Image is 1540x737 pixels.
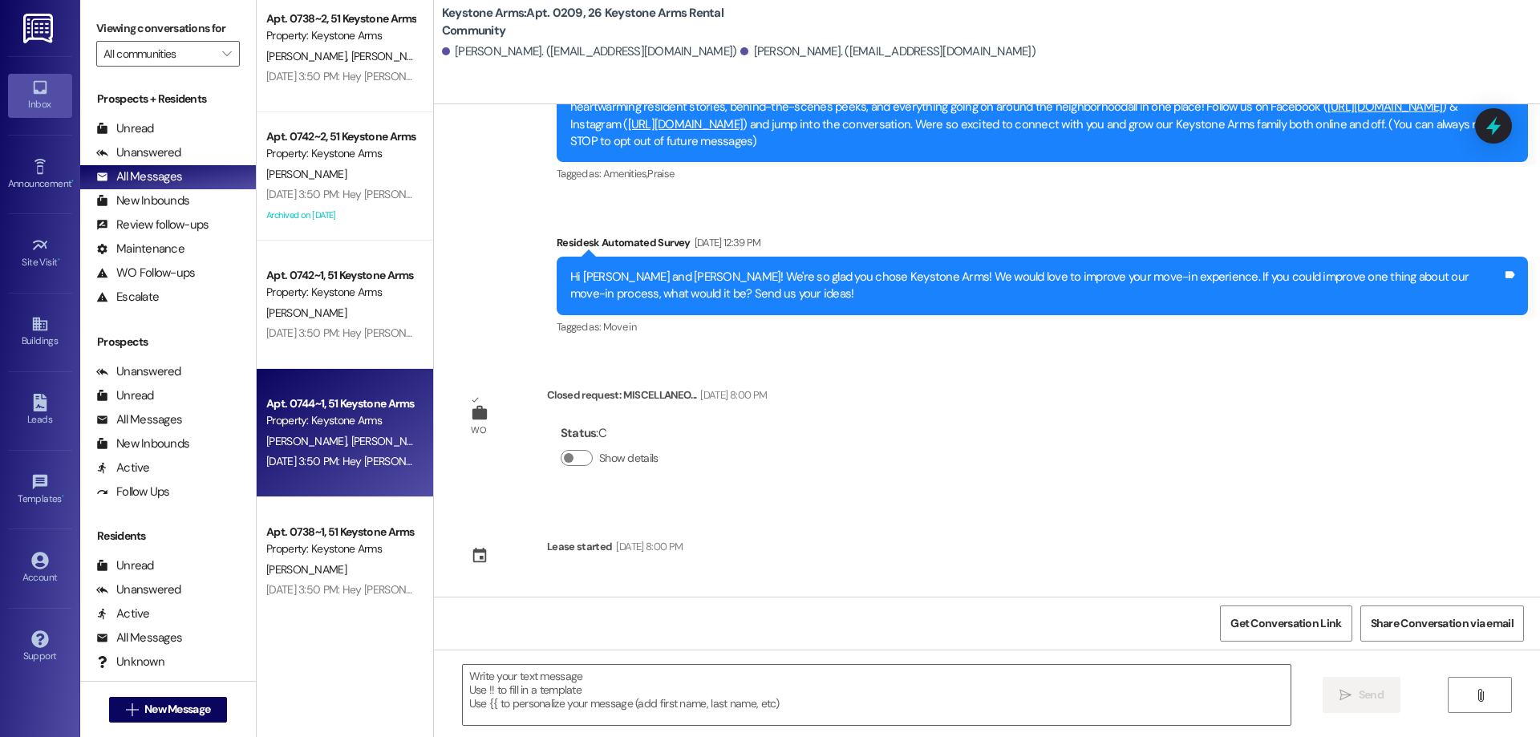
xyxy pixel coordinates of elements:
[740,43,1035,60] div: [PERSON_NAME]. ([EMAIL_ADDRESS][DOMAIN_NAME])
[557,315,1528,338] div: Tagged as:
[96,654,164,670] div: Unknown
[96,557,154,574] div: Unread
[8,626,72,669] a: Support
[266,562,346,577] span: [PERSON_NAME]
[570,269,1502,303] div: Hi [PERSON_NAME] and [PERSON_NAME]! We're so glad you chose Keystone Arms! We would love to impro...
[547,538,613,555] div: Lease started
[80,528,256,545] div: Residents
[96,581,181,598] div: Unanswered
[266,27,415,44] div: Property: Keystone Arms
[96,484,170,500] div: Follow Ups
[266,395,415,412] div: Apt. 0744~1, 51 Keystone Arms Rental Community
[266,541,415,557] div: Property: Keystone Arms
[266,10,415,27] div: Apt. 0738~2, 51 Keystone Arms Rental Community
[599,450,659,467] label: Show details
[266,524,415,541] div: Apt. 0738~1, 51 Keystone Arms Rental Community
[266,306,346,320] span: [PERSON_NAME]
[71,176,74,187] span: •
[96,265,195,281] div: WO Follow-ups
[96,120,154,137] div: Unread
[8,232,72,275] a: Site Visit •
[96,217,209,233] div: Review follow-ups
[266,434,351,448] span: [PERSON_NAME]
[144,701,210,718] span: New Message
[103,41,214,67] input: All communities
[547,387,767,409] div: Closed request: MISCELLANEO...
[96,168,182,185] div: All Messages
[58,254,60,265] span: •
[222,47,231,60] i: 
[442,5,763,39] b: Keystone Arms: Apt. 0209, 26 Keystone Arms Rental Community
[96,144,181,161] div: Unanswered
[96,460,150,476] div: Active
[442,43,737,60] div: [PERSON_NAME]. ([EMAIL_ADDRESS][DOMAIN_NAME])
[1371,615,1514,632] span: Share Conversation via email
[647,167,674,180] span: Praise
[1323,677,1400,713] button: Send
[96,241,184,257] div: Maintenance
[628,116,744,132] a: [URL][DOMAIN_NAME]
[8,389,72,432] a: Leads
[1220,605,1352,642] button: Get Conversation Link
[561,421,665,446] div: : C
[266,145,415,162] div: Property: Keystone Arms
[691,234,761,251] div: [DATE] 12:39 PM
[96,192,189,209] div: New Inbounds
[1230,615,1341,632] span: Get Conversation Link
[96,16,240,41] label: Viewing conversations for
[8,547,72,590] a: Account
[265,205,416,225] div: Archived on [DATE]
[23,14,56,43] img: ResiDesk Logo
[96,435,189,452] div: New Inbounds
[8,468,72,512] a: Templates •
[96,363,181,380] div: Unanswered
[1360,605,1524,642] button: Share Conversation via email
[612,538,683,555] div: [DATE] 8:00 PM
[126,703,138,716] i: 
[96,630,182,646] div: All Messages
[96,289,159,306] div: Escalate
[351,434,431,448] span: [PERSON_NAME]
[8,74,72,117] a: Inbox
[266,167,346,181] span: [PERSON_NAME]
[1359,686,1384,703] span: Send
[96,387,154,404] div: Unread
[471,422,486,439] div: WO
[557,162,1528,185] div: Tagged as:
[1474,689,1486,702] i: 
[109,697,228,723] button: New Message
[351,49,431,63] span: [PERSON_NAME]
[1327,99,1443,115] a: [URL][DOMAIN_NAME]
[266,267,415,284] div: Apt. 0742~1, 51 Keystone Arms Rental Community
[266,128,415,145] div: Apt. 0742~2, 51 Keystone Arms Rental Community
[80,334,256,350] div: Prospects
[557,234,1528,257] div: Residesk Automated Survey
[96,605,150,622] div: Active
[266,412,415,429] div: Property: Keystone Arms
[266,49,351,63] span: [PERSON_NAME]
[62,491,64,502] span: •
[96,411,182,428] div: All Messages
[570,82,1502,151] div: Hey [PERSON_NAME] and [PERSON_NAME]! Big news - Let's Connect Keystone Arms is bringing the commu...
[696,387,767,403] div: [DATE] 8:00 PM
[266,284,415,301] div: Property: Keystone Arms
[603,167,648,180] span: Amenities ,
[8,310,72,354] a: Buildings
[603,320,636,334] span: Move in
[561,425,597,441] b: Status
[1339,689,1352,702] i: 
[80,91,256,107] div: Prospects + Residents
